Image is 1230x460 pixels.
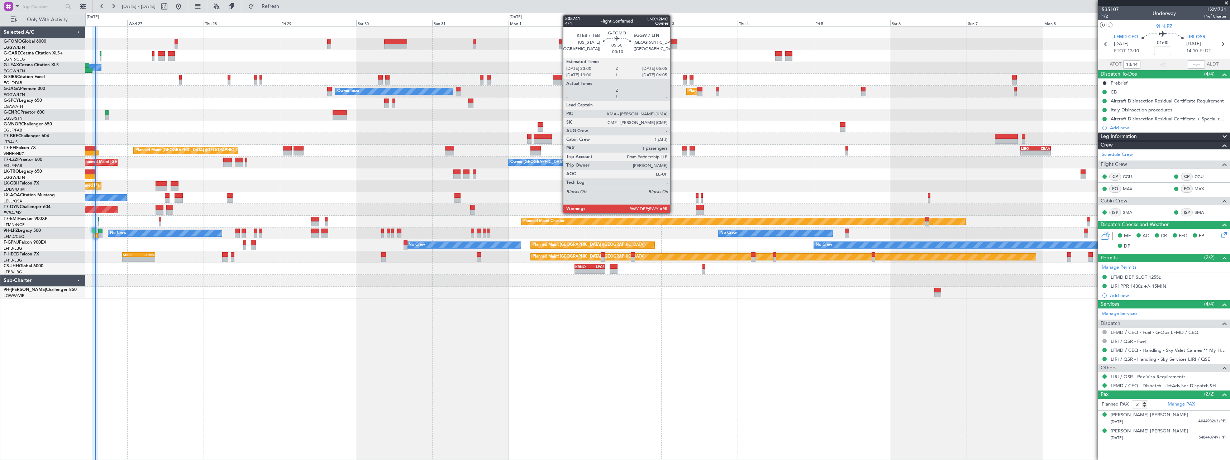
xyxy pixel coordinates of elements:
div: No Crew [110,228,127,239]
a: LX-GBHFalcon 7X [4,181,39,186]
div: Tue 26 [51,20,127,26]
span: T7-DYN [4,205,20,209]
div: Aircraft Disinsection Residual Certificate + Special request [1111,116,1226,122]
div: Mon 8 [1043,20,1119,26]
span: Cabin Crew [1101,197,1127,205]
span: 9H-LPZ [1156,23,1172,30]
span: ALDT [1207,61,1219,68]
span: FP [1199,233,1204,240]
a: SMA [1123,209,1139,216]
span: G-FOMO [4,39,22,44]
div: [PERSON_NAME] [PERSON_NAME] [1111,412,1188,419]
div: Sun 7 [967,20,1043,26]
span: ETOT [1114,48,1126,55]
a: G-FOMOGlobal 6000 [4,39,46,44]
a: G-ENRGPraetor 600 [4,110,44,115]
div: CP [1109,173,1121,181]
div: Tue 2 [585,20,661,26]
div: Sat 30 [356,20,433,26]
input: Trip Number [22,1,63,12]
div: LPCS [590,264,605,269]
span: Only With Activity [19,17,76,22]
span: LX-AOA [4,193,20,197]
span: Permits [1101,254,1117,262]
span: Refresh [256,4,286,9]
span: ATOT [1110,61,1121,68]
a: F-HECDFalcon 7X [4,252,39,257]
div: Mon 1 [509,20,585,26]
div: Italy Disinsection procedures [1111,107,1172,113]
span: 9H-LPZ [4,229,18,233]
div: FO [1181,185,1193,193]
div: Add new [1110,292,1226,298]
div: LIEO [1021,146,1036,150]
span: G-SPCY [4,99,19,103]
div: - [575,269,590,273]
a: G-SPCYLegacy 650 [4,99,42,103]
div: - [590,269,605,273]
div: Aircraft Disinsection Residual Certificate Requirement [1111,98,1224,104]
span: Others [1101,364,1116,372]
a: LIRI / QSR - Handling - Sky Services LIRI / QSE [1111,356,1210,362]
a: Schedule Crew [1102,151,1133,158]
span: 01:00 [1157,39,1168,47]
a: MAX [1123,186,1139,192]
div: Wed 27 [127,20,204,26]
div: Planned Maint Chester [523,216,564,227]
label: Planned PAX [1102,401,1129,408]
a: G-JAGAPhenom 300 [4,87,45,91]
a: LIRI / QSR - Fuel [1111,338,1146,344]
a: LFMD / CEQ - Handling - Sky Valet Cannes ** My Handling**LFMD / CEQ [1111,347,1226,353]
div: Fri 29 [280,20,356,26]
div: Fri 5 [814,20,890,26]
a: LFPB/LBG [4,258,22,263]
a: LFMD/CEQ [4,234,24,239]
span: 13:10 [1127,48,1139,55]
span: F-GPNJ [4,240,19,245]
a: T7-EMIHawker 900XP [4,217,47,221]
a: LFPB/LBG [4,269,22,275]
span: ELDT [1200,48,1211,55]
div: No Crew [816,240,832,250]
span: Services [1101,300,1119,308]
div: LIRI PPR 1430z +/- 15MIN [1111,283,1166,289]
div: - [139,257,154,262]
span: G-ENRG [4,110,20,115]
a: T7-BREChallenger 604 [4,134,49,138]
span: Flight Crew [1101,160,1127,169]
span: LIRI QSR [1186,34,1205,41]
a: LFMD / CEQ - Fuel - G-Ops LFMD / CEQ [1111,329,1198,335]
div: [DATE] [87,14,99,20]
div: Sat 6 [890,20,967,26]
div: LFMD DEP SLOT 1255z [1111,274,1161,280]
div: Planned Maint [GEOGRAPHIC_DATA] ([GEOGRAPHIC_DATA]) [533,240,645,250]
span: T7-BRE [4,134,18,138]
span: Pref Charter [1204,13,1226,19]
span: Dispatch [1101,320,1120,328]
span: G-GARE [4,51,20,56]
button: Refresh [245,1,288,12]
span: A04493263 (PP) [1198,418,1226,425]
div: Underway [1153,10,1176,17]
div: ZBAA [1035,146,1050,150]
span: (4/4) [1204,300,1215,308]
a: LX-AOACitation Mustang [4,193,55,197]
a: Manage PAX [1168,401,1195,408]
a: G-SIRSCitation Excel [4,75,45,79]
span: G-VNOR [4,122,21,126]
a: T7-LZZIPraetor 600 [4,158,42,162]
span: DP [1124,243,1130,250]
a: EGLF/FAB [4,80,22,86]
span: LX-TRO [4,169,19,174]
span: [DATE] [1186,40,1201,48]
button: UTC [1100,22,1112,28]
div: Owner Ibiza [337,86,359,97]
a: LIRI / QSR - Pax Visa Requirements [1111,374,1186,380]
div: Wed 3 [661,20,738,26]
div: Thu 4 [738,20,814,26]
div: - [1021,151,1036,155]
a: Manage Permits [1102,264,1136,271]
span: (2/2) [1204,254,1215,261]
div: Add new [1110,125,1226,131]
div: FO [1109,185,1121,193]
